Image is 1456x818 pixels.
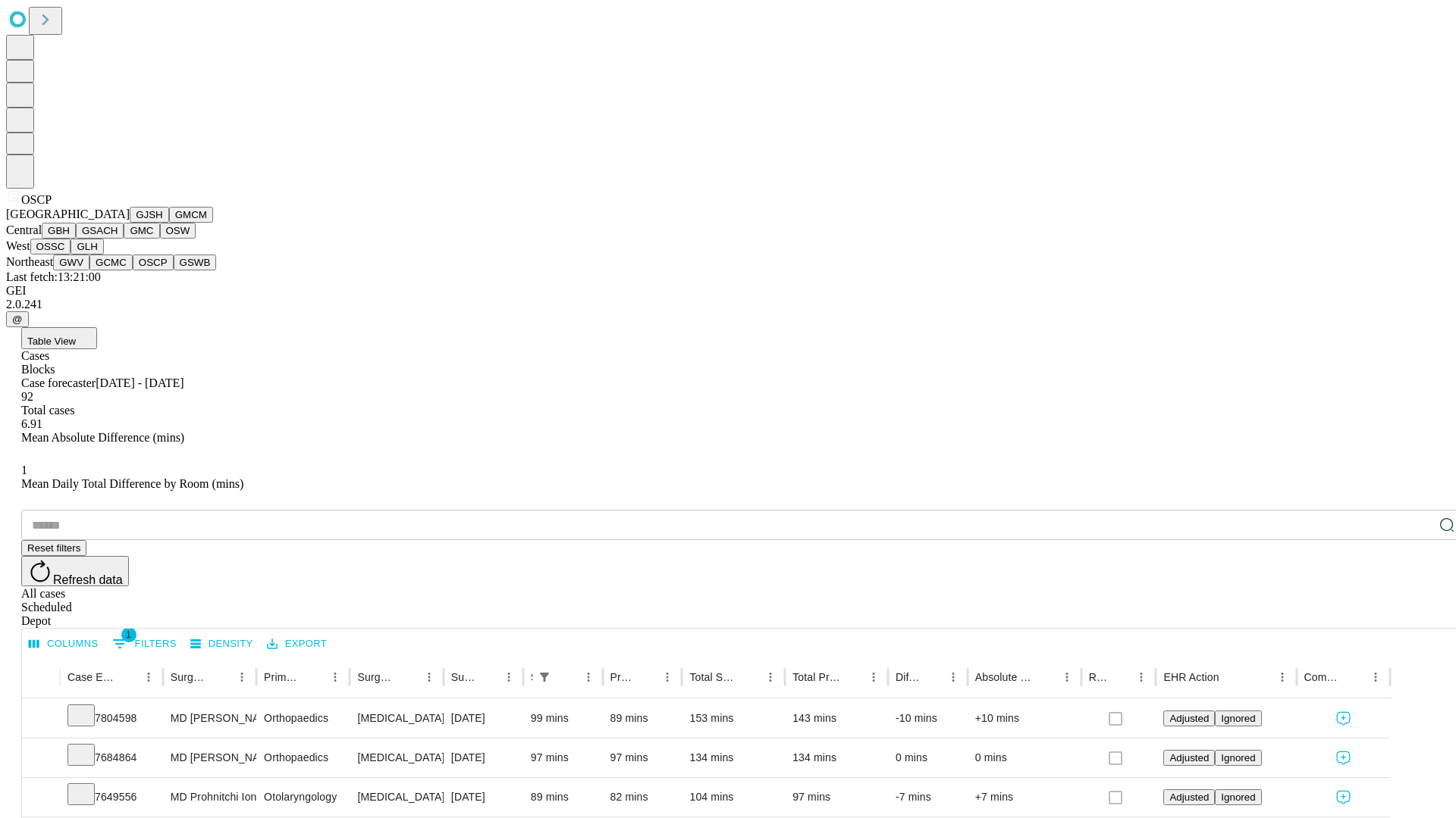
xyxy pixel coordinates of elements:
[1304,671,1342,683] div: Comments
[6,311,29,327] button: @
[689,778,777,816] div: 104 mins
[325,667,346,688] button: Menu
[357,738,435,777] div: [MEDICAL_DATA] CAPSULORRHAPHY
[21,464,27,476] span: 1
[1056,667,1078,688] button: Menu
[53,254,89,270] button: GWV
[210,667,231,688] button: Sort
[21,556,129,586] button: Refresh data
[1272,667,1293,688] button: Menu
[498,667,519,688] button: Menu
[6,298,1450,311] div: 2.0.241
[1035,667,1056,688] button: Sort
[477,667,498,688] button: Sort
[1169,713,1209,724] span: Adjusted
[792,671,840,683] div: Total Predicted Duration
[27,542,80,554] span: Reset filters
[534,667,555,688] button: Show filters
[689,699,777,738] div: 153 mins
[451,778,516,816] div: [DATE]
[610,699,675,738] div: 89 mins
[171,699,249,738] div: MD [PERSON_NAME] Iv [PERSON_NAME]
[792,738,880,777] div: 134 mins
[896,699,960,738] div: -10 mins
[531,671,532,683] div: Scheduled In Room Duration
[397,667,419,688] button: Sort
[89,254,133,270] button: GCMC
[657,667,678,688] button: Menu
[451,699,516,738] div: [DATE]
[1169,791,1209,803] span: Adjusted
[842,667,863,688] button: Sort
[21,376,96,389] span: Case forecaster
[896,738,960,777] div: 0 mins
[1163,671,1219,683] div: EHR Action
[117,667,138,688] button: Sort
[6,270,101,283] span: Last fetch: 13:21:00
[792,699,880,738] div: 143 mins
[943,667,964,688] button: Menu
[760,667,781,688] button: Menu
[1163,750,1215,766] button: Adjusted
[689,671,737,683] div: Total Scheduled Duration
[21,477,243,490] span: Mean Daily Total Difference by Room (mins)
[357,699,435,738] div: [MEDICAL_DATA] SLAP REPAIR
[21,417,42,430] span: 6.91
[1215,789,1261,805] button: Ignored
[6,223,42,236] span: Central
[67,778,155,816] div: 7649556
[67,699,155,738] div: 7804598
[21,390,33,403] span: 92
[130,207,169,223] button: GJSH
[975,671,1034,683] div: Absolute Difference
[1109,667,1131,688] button: Sort
[71,239,103,254] button: GLH
[975,778,1074,816] div: +7 mins
[6,255,53,268] span: Northeast
[108,632,180,656] button: Show filters
[42,223,76,239] button: GBH
[303,667,325,688] button: Sort
[30,706,52,732] button: Expand
[1163,710,1215,726] button: Adjusted
[171,778,249,816] div: MD Prohnitchi Ion
[21,193,52,206] span: OSCP
[1221,752,1255,763] span: Ignored
[451,671,475,683] div: Surgery Date
[610,671,635,683] div: Predicted In Room Duration
[610,738,675,777] div: 97 mins
[187,632,257,656] button: Density
[171,738,249,777] div: MD [PERSON_NAME] Iv [PERSON_NAME]
[1365,667,1386,688] button: Menu
[357,778,435,816] div: [MEDICAL_DATA] UNDER AGE [DEMOGRAPHIC_DATA]
[96,376,184,389] span: [DATE] - [DATE]
[264,699,342,738] div: Orthopaedics
[896,671,920,683] div: Difference
[896,778,960,816] div: -7 mins
[1221,791,1255,803] span: Ignored
[21,327,97,349] button: Table View
[531,699,595,738] div: 99 mins
[1131,667,1152,688] button: Menu
[138,667,159,688] button: Menu
[578,667,599,688] button: Menu
[6,284,1450,298] div: GEI
[174,254,217,270] button: GSWB
[739,667,760,688] button: Sort
[6,208,130,220] span: [GEOGRAPHIC_DATA]
[76,223,124,239] button: GSACH
[1215,750,1261,766] button: Ignored
[792,778,880,816] div: 97 mins
[531,778,595,816] div: 89 mins
[264,778,342,816] div: Otolaryngology
[30,239,71,254] button: OSSC
[1169,752,1209,763] span: Adjusted
[635,667,657,688] button: Sort
[169,207,213,223] button: GMCM
[53,573,123,586] span: Refresh data
[1221,713,1255,724] span: Ignored
[133,254,174,270] button: OSCP
[231,667,253,688] button: Menu
[25,632,102,656] button: Select columns
[67,671,115,683] div: Case Epic Id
